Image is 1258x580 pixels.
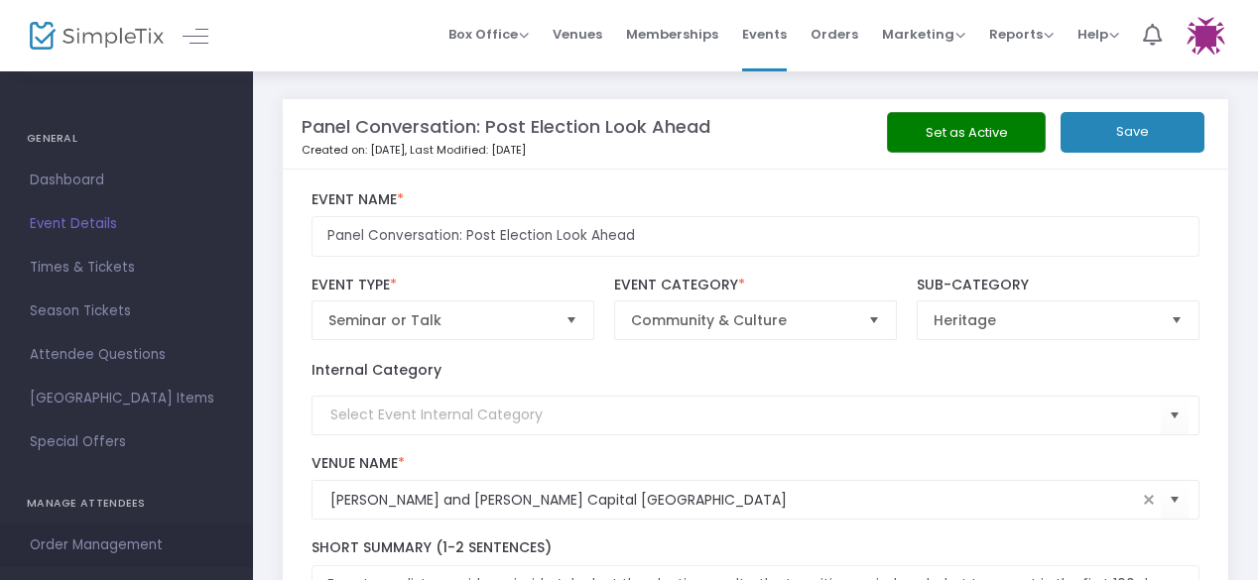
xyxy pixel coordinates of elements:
span: Attendee Questions [30,342,223,368]
span: Special Offers [30,429,223,455]
button: Set as Active [887,112,1046,153]
button: Select [1163,301,1191,339]
span: clear [1137,488,1161,512]
p: Created on: [DATE] [302,142,907,159]
span: Order Management [30,532,223,558]
label: Event Name [312,191,1200,209]
span: Seminar or Talk [328,310,551,330]
label: Venue Name [312,455,1200,473]
span: , Last Modified: [DATE] [405,142,526,158]
h4: MANAGE ATTENDEES [27,484,226,523]
input: Select Event Internal Category [330,405,1162,425]
span: Heritage [934,310,1156,330]
span: Venues [553,9,602,59]
span: Dashboard [30,168,223,193]
span: Help [1077,25,1119,44]
span: Season Tickets [30,298,223,324]
span: Times & Tickets [30,255,223,281]
input: Enter Event Name [312,216,1200,257]
input: Select Venue [330,490,1138,511]
span: Marketing [882,25,965,44]
button: Save [1061,112,1204,153]
span: Box Office [448,25,529,44]
label: Event Category [614,277,898,294]
label: Event Type [312,277,595,294]
span: Short Summary (1-2 Sentences) [312,537,552,557]
h4: GENERAL [27,119,226,159]
span: Community & Culture [631,310,853,330]
span: Reports [989,25,1054,44]
button: Select [558,301,585,339]
m-panel-title: Panel Conversation: Post Election Look Ahead [302,113,710,140]
span: [GEOGRAPHIC_DATA] Items [30,386,223,411]
button: Select [1161,395,1189,435]
label: Sub-Category [917,277,1200,294]
span: Memberships [626,9,718,59]
label: Internal Category [312,360,441,381]
button: Select [1161,480,1189,521]
span: Event Details [30,211,223,237]
span: Events [742,9,787,59]
button: Select [860,301,888,339]
span: Orders [811,9,858,59]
